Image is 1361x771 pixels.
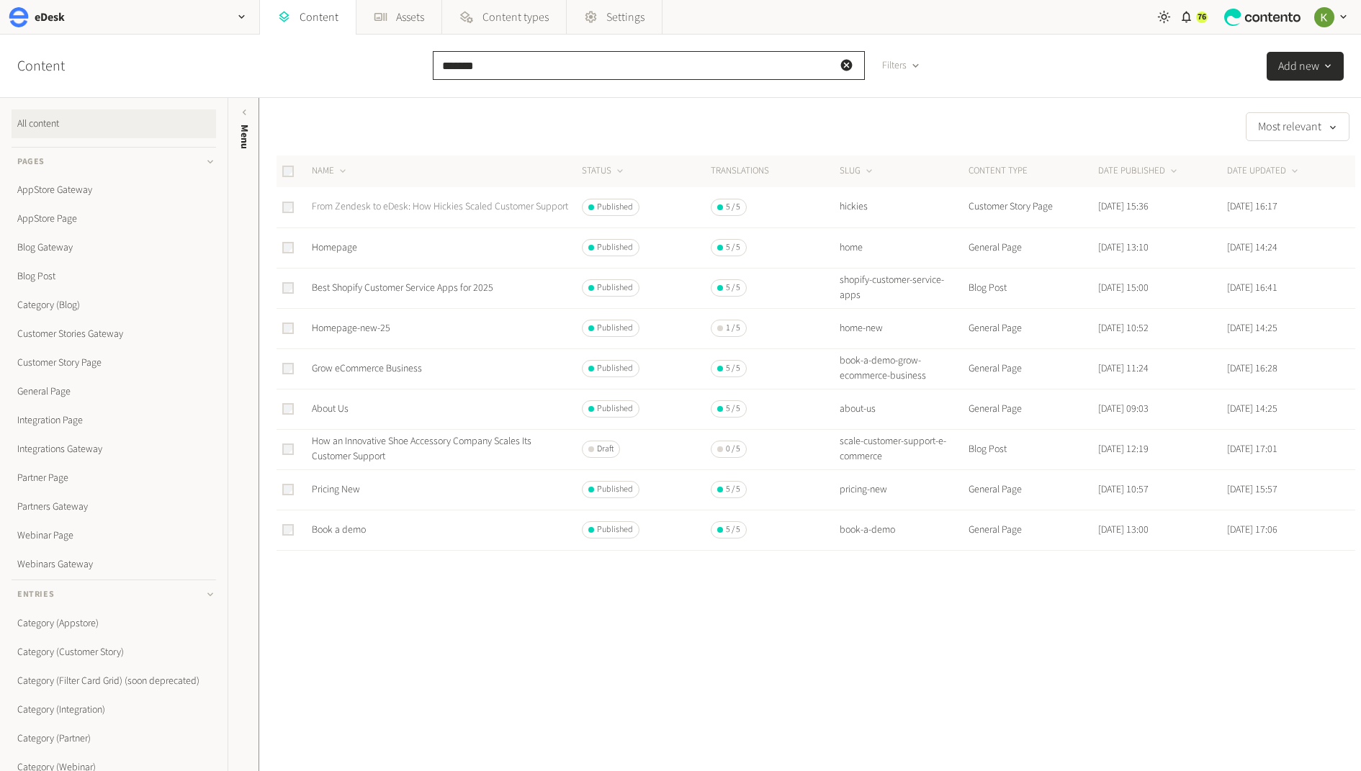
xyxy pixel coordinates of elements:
[12,291,216,320] a: Category (Blog)
[968,389,1097,429] td: General Page
[1098,164,1180,179] button: DATE PUBLISHED
[12,176,216,204] a: AppStore Gateway
[17,155,45,168] span: Pages
[1227,199,1277,214] time: [DATE] 16:17
[1098,402,1149,416] time: [DATE] 09:03
[839,187,968,227] td: hickies
[482,9,549,26] span: Content types
[312,482,360,497] a: Pricing New
[12,233,216,262] a: Blog Gateway
[839,429,968,469] td: scale-customer-support-e-commerce
[312,321,390,335] a: Homepage-new-25
[839,268,968,308] td: shopify-customer-service-apps
[1098,482,1149,497] time: [DATE] 10:57
[726,523,740,536] span: 5 / 5
[968,227,1097,268] td: General Page
[968,348,1097,389] td: General Page
[17,55,98,77] h2: Content
[12,667,216,695] a: Category (Filter Card Grid) (soon deprecated)
[12,435,216,464] a: Integrations Gateway
[968,308,1097,348] td: General Page
[726,402,740,415] span: 5 / 5
[12,406,216,435] a: Integration Page
[597,362,633,375] span: Published
[597,523,633,536] span: Published
[597,201,633,214] span: Published
[1098,199,1149,214] time: [DATE] 15:36
[1246,112,1349,141] button: Most relevant
[606,9,644,26] span: Settings
[597,443,614,456] span: Draft
[839,510,968,550] td: book-a-demo
[968,510,1097,550] td: General Page
[882,58,907,73] span: Filters
[312,164,349,179] button: NAME
[35,9,65,26] h2: eDesk
[1098,281,1149,295] time: [DATE] 15:00
[1227,164,1301,179] button: DATE UPDATED
[12,609,216,638] a: Category (Appstore)
[839,389,968,429] td: about-us
[871,51,932,80] button: Filters
[726,443,740,456] span: 0 / 5
[9,7,29,27] img: eDesk
[12,638,216,667] a: Category (Customer Story)
[597,322,633,335] span: Published
[839,308,968,348] td: home-new
[726,201,740,214] span: 5 / 5
[968,155,1097,187] th: CONTENT TYPE
[1227,523,1277,537] time: [DATE] 17:06
[1227,361,1277,376] time: [DATE] 16:28
[312,434,531,464] a: How an Innovative Shoe Accessory Company Scales Its Customer Support
[968,429,1097,469] td: Blog Post
[12,464,216,492] a: Partner Page
[12,204,216,233] a: AppStore Page
[12,550,216,579] a: Webinars Gateway
[1098,442,1149,456] time: [DATE] 12:19
[312,199,568,214] a: From Zendesk to eDesk: How Hickies Scaled Customer Support
[1227,321,1277,335] time: [DATE] 14:25
[1227,482,1277,497] time: [DATE] 15:57
[12,521,216,550] a: Webinar Page
[17,588,54,601] span: Entries
[597,402,633,415] span: Published
[1098,523,1149,537] time: [DATE] 13:00
[12,695,216,724] a: Category (Integration)
[1267,52,1344,81] button: Add new
[726,483,740,496] span: 5 / 5
[839,227,968,268] td: home
[1098,240,1149,255] time: [DATE] 13:10
[12,320,216,348] a: Customer Stories Gateway
[237,125,252,149] span: Menu
[582,164,626,179] button: STATUS
[1098,321,1149,335] time: [DATE] 10:52
[726,281,740,294] span: 5 / 5
[12,348,216,377] a: Customer Story Page
[1198,11,1206,24] span: 76
[726,362,740,375] span: 5 / 5
[312,402,349,416] a: About Us
[597,241,633,254] span: Published
[968,469,1097,510] td: General Page
[968,187,1097,227] td: Customer Story Page
[726,322,740,335] span: 1 / 5
[312,523,366,537] a: Book a demo
[12,377,216,406] a: General Page
[839,469,968,510] td: pricing-new
[1314,7,1334,27] img: Keelin Terry
[12,262,216,291] a: Blog Post
[1227,281,1277,295] time: [DATE] 16:41
[839,348,968,389] td: book-a-demo-grow-ecommerce-business
[710,155,839,187] th: Translations
[12,724,216,753] a: Category (Partner)
[12,109,216,138] a: All content
[597,483,633,496] span: Published
[312,361,422,376] a: Grow eCommerce Business
[726,241,740,254] span: 5 / 5
[1227,402,1277,416] time: [DATE] 14:25
[968,268,1097,308] td: Blog Post
[1098,361,1149,376] time: [DATE] 11:24
[597,281,633,294] span: Published
[312,281,493,295] a: Best Shopify Customer Service Apps for 2025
